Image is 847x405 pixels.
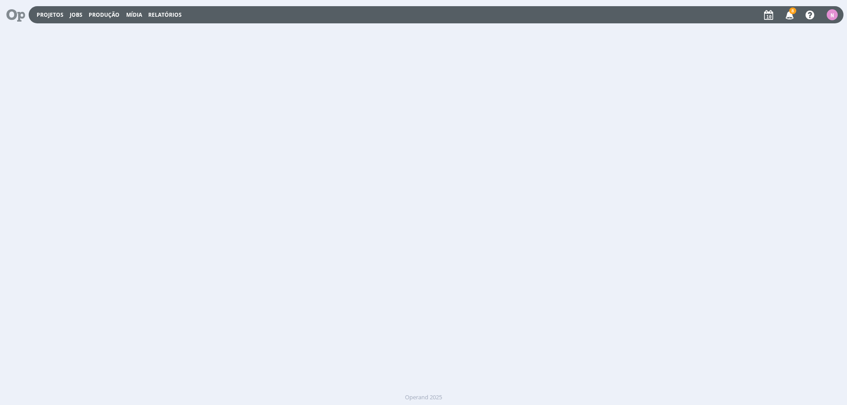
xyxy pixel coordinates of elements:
[34,11,66,19] button: Projetos
[827,9,838,20] div: N
[67,11,85,19] button: Jobs
[146,11,184,19] button: Relatórios
[37,11,64,19] a: Projetos
[126,11,142,19] a: Mídia
[780,7,798,23] button: 8
[789,7,796,14] span: 8
[70,11,82,19] a: Jobs
[826,7,838,22] button: N
[148,11,182,19] a: Relatórios
[89,11,120,19] a: Produção
[124,11,145,19] button: Mídia
[86,11,122,19] button: Produção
